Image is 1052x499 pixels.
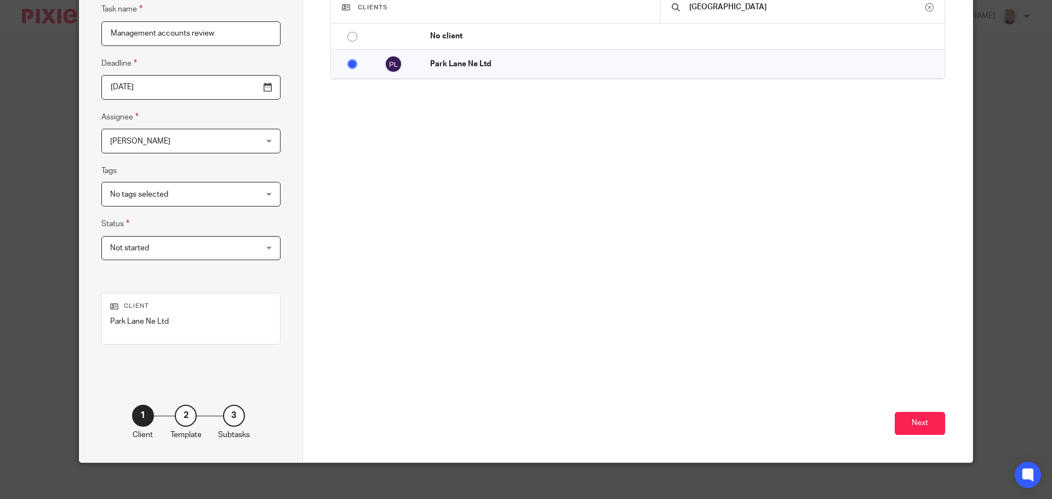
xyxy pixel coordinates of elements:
[101,111,139,123] label: Assignee
[110,316,272,327] p: Park Lane Ne Ltd
[101,21,281,46] input: Task name
[385,55,402,73] img: svg%3E
[101,3,142,15] label: Task name
[110,137,170,145] span: [PERSON_NAME]
[133,429,153,440] p: Client
[110,302,272,311] p: Client
[223,405,245,427] div: 3
[101,217,129,230] label: Status
[430,59,939,70] p: Park Lane Ne Ltd
[101,75,281,100] input: Use the arrow keys to pick a date
[688,1,925,13] input: Search...
[430,31,939,42] p: No client
[170,429,202,440] p: Template
[175,405,197,427] div: 2
[895,412,945,435] button: Next
[218,429,250,440] p: Subtasks
[101,165,117,176] label: Tags
[110,244,149,252] span: Not started
[110,191,168,198] span: No tags selected
[358,4,388,10] span: Clients
[101,57,137,70] label: Deadline
[132,405,154,427] div: 1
